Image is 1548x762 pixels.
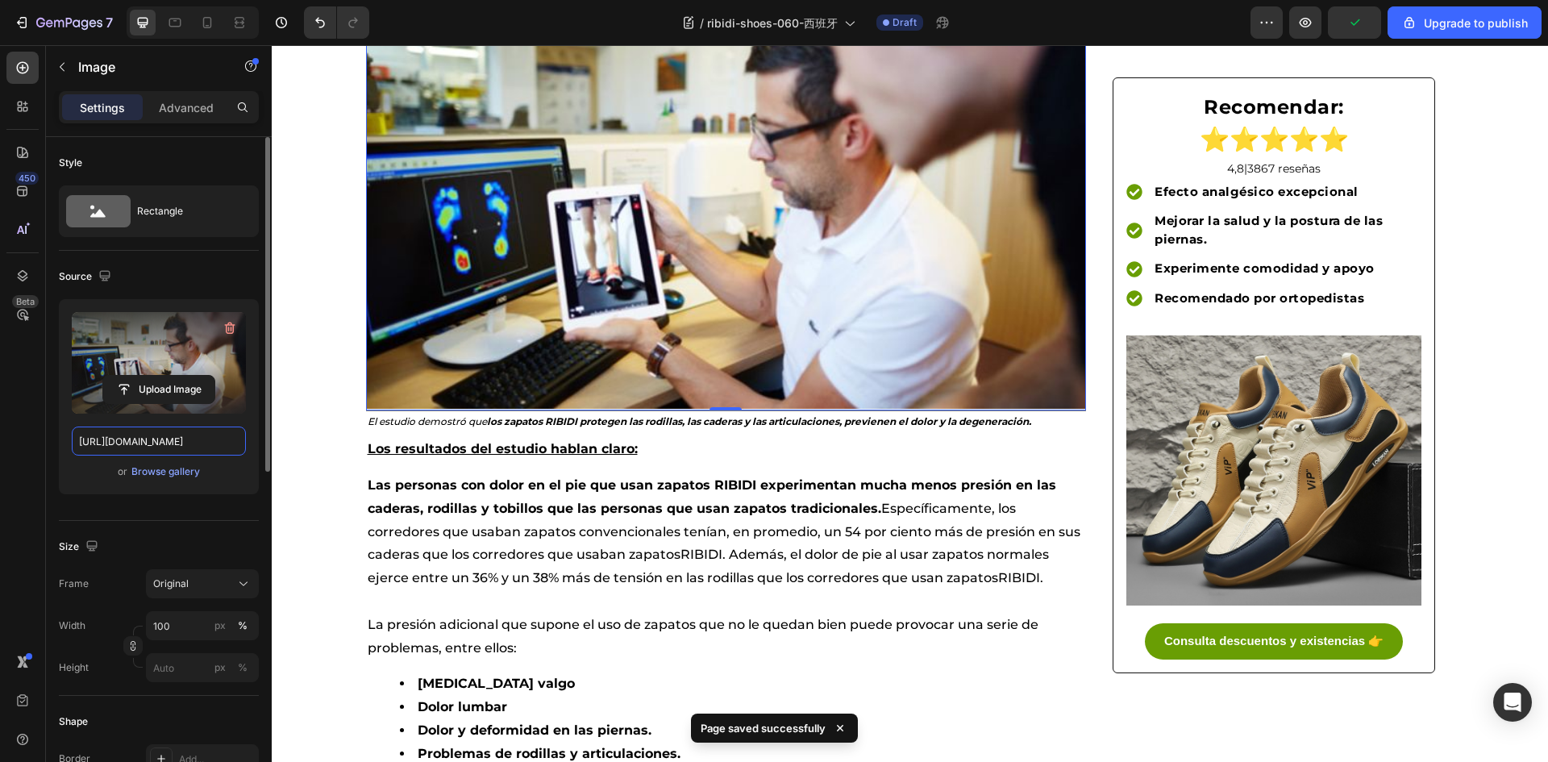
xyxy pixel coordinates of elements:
div: 450 [15,172,39,185]
div: Open Intercom Messenger [1493,683,1532,722]
p: Advanced [159,99,214,116]
span: Original [153,577,189,591]
u: Los resultados del estudio hablan claro: [96,396,366,411]
strong: Recomendar: [932,50,1072,73]
span: RIBIDI [409,502,451,517]
button: px [233,616,252,635]
div: Size [59,536,102,558]
img: -17-39.jpeg [855,291,1150,560]
input: px% [146,653,259,682]
iframe: Design area [272,45,1548,762]
label: Height [59,660,89,675]
strong: los zapatos RIBIDI protegen las rodillas, las caderas y las articulaciones, previenen el dolor y ... [215,370,759,382]
button: Upgrade to publish [1388,6,1542,39]
p: Específicamente, los corredores que usaban zapatos convencionales tenían, en promedio, un 54 por ... [96,429,813,545]
div: Shape [59,714,88,729]
div: % [238,618,248,633]
button: % [210,616,230,635]
a: Consulta descuentos y existencias 👉 [873,578,1131,614]
div: Undo/Redo [304,6,369,39]
label: Width [59,618,85,633]
div: Browse gallery [131,464,200,479]
p: Settings [80,99,125,116]
div: % [238,660,248,675]
button: 7 [6,6,120,39]
strong: Dolor lumbar [146,654,235,669]
button: Original [146,569,259,598]
div: Style [59,156,82,170]
button: % [210,658,230,677]
strong: Efecto analgésico excepcional [883,139,1087,154]
p: 7 [106,13,113,32]
button: px [233,658,252,677]
span: Draft [893,15,917,30]
div: px [214,660,226,675]
div: px [214,618,226,633]
span: ribidi-shoes-060-西班牙 [707,15,838,31]
i: El estudio demostró que [96,370,759,382]
label: Frame [59,577,89,591]
div: Source [59,266,114,288]
div: Beta [12,295,39,308]
strong: ⭐⭐⭐⭐⭐ [928,81,1077,107]
strong: Experimente comodidad y apoyo [883,216,1103,231]
strong: Problemas de rodillas y articulaciones. [146,701,409,716]
button: Upload Image [102,375,215,404]
p: La presión adicional que supone el uso de zapatos que no le quedan bien puede provocar una serie ... [96,545,813,614]
strong: Las personas con dolor en el pie que usan zapatos RIBIDI experimentan mucha menos presión en las ... [96,432,784,471]
strong: Recomendado por ortopedistas [883,245,1092,260]
span: RIBIDI [726,525,768,540]
strong: Mejorar la salud y la postura de las piernas. [883,169,1111,202]
strong: Dolor y deformidad en las piernas. [146,677,380,693]
input: https://example.com/image.jpg [72,427,246,456]
span: or [118,462,127,481]
span: / [700,15,704,31]
input: px% [146,611,259,640]
strong: Consulta descuentos y existencias 👉 [893,589,1112,602]
p: Page saved successfully [701,720,826,736]
p: Image [78,57,215,77]
span: 4,8|3867 reseñas [955,116,1049,131]
strong: [MEDICAL_DATA] valgo [146,631,303,646]
div: Upgrade to publish [1401,15,1528,31]
div: Rectangle [137,193,235,230]
button: Browse gallery [131,464,201,480]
